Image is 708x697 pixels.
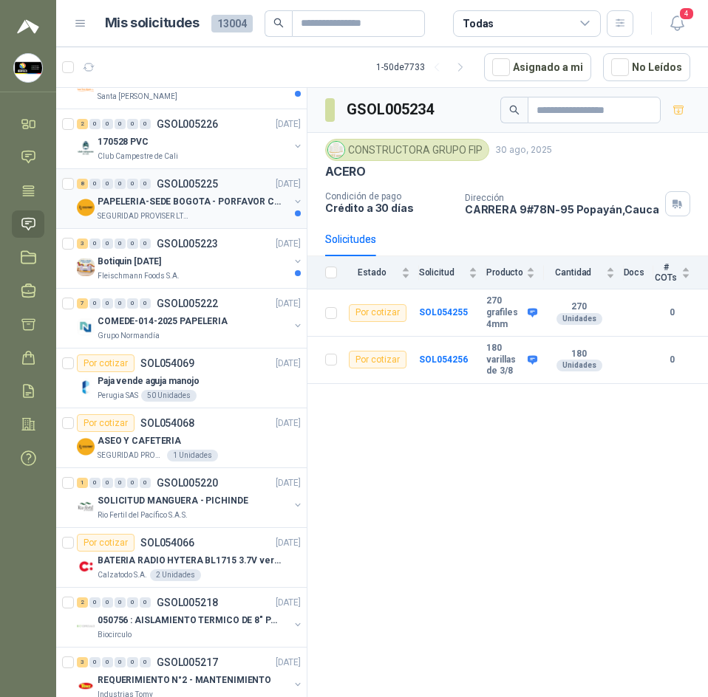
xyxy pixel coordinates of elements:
[102,657,113,667] div: 0
[98,91,177,103] p: Santa [PERSON_NAME]
[349,304,406,322] div: Por cotizar
[102,597,113,608] div: 0
[157,119,218,129] p: GSOL005226
[678,7,695,21] span: 4
[653,262,678,283] span: # COTs
[77,199,95,216] img: Company Logo
[419,256,486,289] th: Solicitud
[463,16,494,32] div: Todas
[419,307,468,317] a: SOL054255
[653,256,708,289] th: # COTs
[127,119,138,129] div: 0
[276,656,301,670] p: [DATE]
[127,238,138,249] div: 0
[98,315,228,329] p: COMEDE-014-2025 PAPELERIA
[98,494,248,508] p: SOLICITUD MANGUERA - PICHINDE
[484,53,591,81] button: Asignado a mi
[77,597,88,608] div: 2
[89,298,101,309] div: 0
[325,231,376,247] div: Solicitudes
[77,534,135,552] div: Por cotizar
[376,55,472,79] div: 1 - 50 de 7733
[56,348,307,408] a: Por cotizarSOL054069[DATE] Company LogoPaja vende aguja manojoPerugia SAS50 Unidades
[346,256,419,289] th: Estado
[486,256,544,289] th: Producto
[115,179,126,189] div: 0
[419,354,468,365] a: SOL054256
[98,554,282,568] p: BATERIA RADIO HYTERA BL1715 3.7V ver imagen
[486,343,524,377] b: 180 varillas de 3/8
[77,498,95,515] img: Company Logo
[98,569,147,581] p: Calzatodo S.A.
[77,175,304,222] a: 8 0 0 0 0 0 GSOL005225[DATE] Company LogoPAPELERIA-SEDE BOGOTA - PORFAVOR CTZ COMPLETOSEGURIDAD P...
[77,617,95,635] img: Company Logo
[140,238,151,249] div: 0
[17,18,39,35] img: Logo peakr
[276,476,301,490] p: [DATE]
[325,139,489,161] div: CONSTRUCTORA GRUPO FIP
[98,390,138,402] p: Perugia SAS
[77,79,95,97] img: Company Logo
[140,298,151,309] div: 0
[77,557,95,575] img: Company Logo
[77,438,95,456] img: Company Logo
[98,330,160,342] p: Grupo Normandía
[157,597,218,608] p: GSOL005218
[127,298,138,309] div: 0
[140,597,151,608] div: 0
[115,478,126,488] div: 0
[77,474,304,521] a: 1 0 0 0 0 0 GSOL005220[DATE] Company LogoSOLICITUD MANGUERA - PICHINDERio Fertil del Pacífico S.A.S.
[98,374,200,388] p: Paja vende aguja manojo
[167,450,218,461] div: 1 Unidades
[115,657,126,667] div: 0
[98,270,180,282] p: Fleischmann Foods S.A.
[349,351,406,368] div: Por cotizar
[77,318,95,336] img: Company Logo
[98,151,178,162] p: Club Campestre de Cali
[486,267,523,278] span: Producto
[140,358,194,368] p: SOL054069
[276,416,301,430] p: [DATE]
[77,354,135,372] div: Por cotizar
[140,657,151,667] div: 0
[211,15,253,32] span: 13004
[77,179,88,189] div: 8
[556,313,602,325] div: Unidades
[140,538,194,548] p: SOL054066
[102,298,113,309] div: 0
[465,203,659,216] p: CARRERA 9#78N-95 Popayán , Cauca
[140,478,151,488] div: 0
[115,238,126,249] div: 0
[89,657,101,667] div: 0
[509,105,520,115] span: search
[653,306,690,320] b: 0
[328,142,344,158] img: Company Logo
[77,235,304,282] a: 3 0 0 0 0 0 GSOL005223[DATE] Company LogoBotiquin [DATE]Fleischmann Foods S.A.
[98,195,282,209] p: PAPELERIA-SEDE BOGOTA - PORFAVOR CTZ COMPLETO
[276,297,301,311] p: [DATE]
[544,267,603,278] span: Cantidad
[56,408,307,468] a: Por cotizarSOL054068[DATE] Company LogoASEO Y CAFETERIASEGURIDAD PROVISER LTDA1 Unidades
[273,18,284,28] span: search
[77,378,95,396] img: Company Logo
[465,193,659,203] p: Dirección
[98,673,271,687] p: REQUERIMIENTO N°2 - MANTENIMIENTO
[56,528,307,588] a: Por cotizarSOL054066[DATE] Company LogoBATERIA RADIO HYTERA BL1715 3.7V ver imagenCalzatodo S.A.2...
[77,258,95,276] img: Company Logo
[653,353,690,367] b: 0
[98,450,164,461] p: SEGURIDAD PROVISER LTDA
[276,177,301,191] p: [DATE]
[486,295,524,330] b: 270 grafiles 4mm
[140,179,151,189] div: 0
[157,179,218,189] p: GSOL005225
[346,267,398,278] span: Estado
[325,202,453,214] p: Crédito a 30 días
[98,255,161,269] p: Botiquin [DATE]
[544,348,615,360] b: 180
[495,143,552,157] p: 30 ago, 2025
[98,509,188,521] p: Rio Fertil del Pacífico S.A.S.
[14,54,42,82] img: Company Logo
[544,301,615,313] b: 270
